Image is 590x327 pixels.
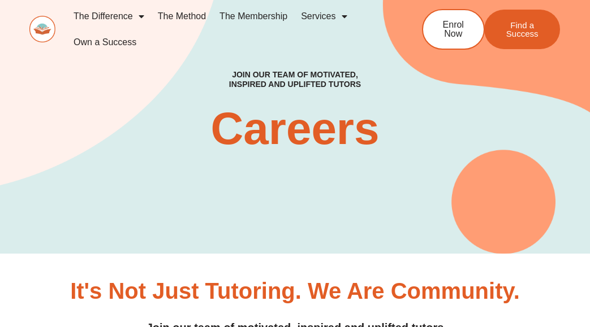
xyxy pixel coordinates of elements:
h2: Careers [175,106,415,151]
a: The Difference [67,3,151,29]
h3: It's Not Just Tutoring. We are Community. [70,280,520,302]
span: Enrol Now [440,20,467,38]
a: Own a Success [67,29,143,55]
a: Enrol Now [422,9,485,50]
a: The Method [151,3,213,29]
a: The Membership [213,3,294,29]
a: Find a Success [484,10,560,49]
a: Services [294,3,354,29]
span: Find a Success [501,21,543,38]
h4: Join our team of motivated, inspired and uplifted tutors​ [217,70,374,89]
nav: Menu [67,3,391,55]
